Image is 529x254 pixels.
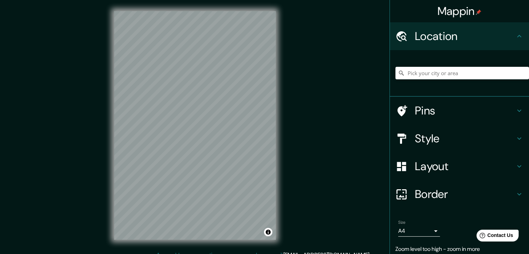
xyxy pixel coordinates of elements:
h4: Mappin [438,4,482,18]
h4: Location [415,29,515,43]
canvas: Map [114,11,276,240]
div: Layout [390,152,529,180]
img: pin-icon.png [476,9,481,15]
iframe: Help widget launcher [467,227,521,246]
button: Toggle attribution [264,228,272,236]
div: Location [390,22,529,50]
p: Zoom level too high - zoom in more [395,245,523,253]
div: Pins [390,97,529,125]
h4: Pins [415,104,515,118]
input: Pick your city or area [395,67,529,79]
h4: Layout [415,159,515,173]
h4: Style [415,132,515,145]
label: Size [398,220,406,225]
div: Border [390,180,529,208]
h4: Border [415,187,515,201]
div: A4 [398,225,440,237]
div: Style [390,125,529,152]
